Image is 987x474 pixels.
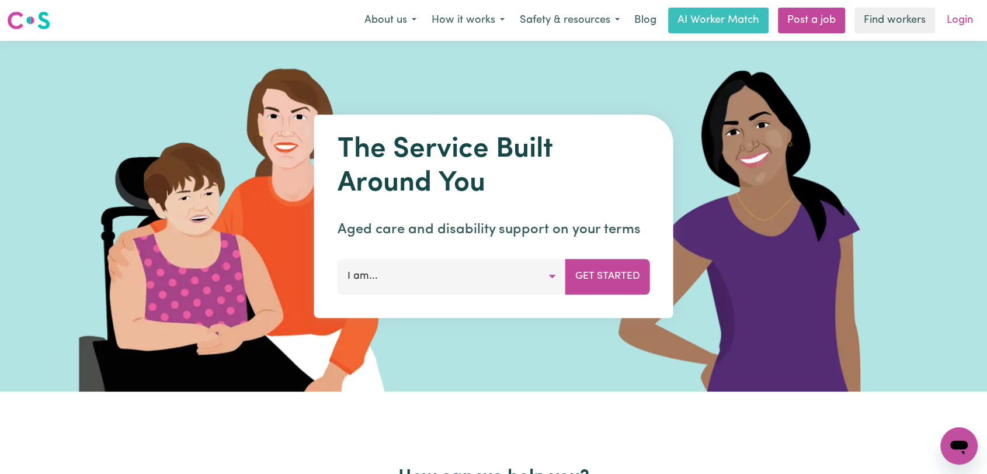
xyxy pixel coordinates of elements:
button: How it works [424,8,512,33]
button: I am... [338,259,566,294]
iframe: Button to launch messaging window [940,427,978,465]
a: Find workers [854,8,935,33]
img: Careseekers logo [7,10,50,31]
a: AI Worker Match [668,8,769,33]
a: Careseekers logo [7,7,50,34]
button: Get Started [565,259,650,294]
h1: The Service Built Around You [338,133,650,200]
a: Blog [627,8,663,33]
button: Safety & resources [512,8,627,33]
p: Aged care and disability support on your terms [338,219,650,240]
a: Login [940,8,980,33]
button: About us [357,8,424,33]
a: Post a job [778,8,845,33]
